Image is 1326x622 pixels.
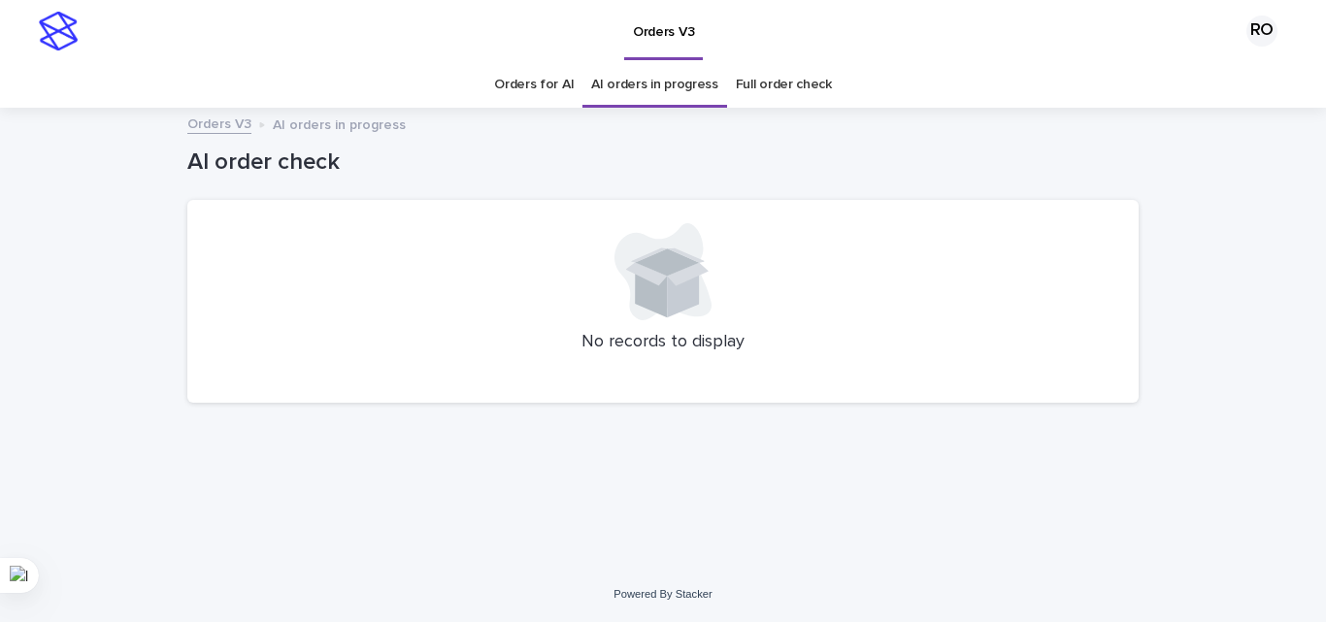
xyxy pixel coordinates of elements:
[187,112,251,134] a: Orders V3
[211,332,1115,353] p: No records to display
[613,588,712,600] a: Powered By Stacker
[591,62,718,108] a: AI orders in progress
[1246,16,1277,47] div: RO
[187,148,1139,177] h1: AI order check
[494,62,574,108] a: Orders for AI
[736,62,832,108] a: Full order check
[39,12,78,50] img: stacker-logo-s-only.png
[273,113,406,134] p: AI orders in progress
